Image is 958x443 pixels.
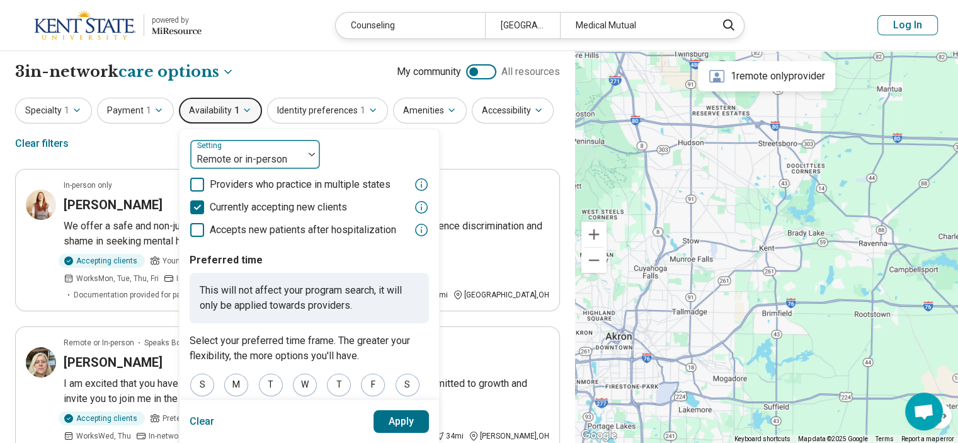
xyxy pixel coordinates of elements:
[76,273,159,284] span: Works Mon, Tue, Thu, Fri
[179,98,262,124] button: Availability1
[336,13,485,38] div: Counseling
[397,64,461,79] span: My community
[327,374,351,396] div: T
[560,13,709,38] div: Medical Mutual
[190,333,429,364] p: Select your preferred time frame. The greater your flexibility, the more options you'll have.
[469,430,549,442] div: [PERSON_NAME] , OH
[97,98,174,124] button: Payment1
[485,13,560,38] div: [GEOGRAPHIC_DATA], [GEOGRAPHIC_DATA]
[163,413,361,424] span: Preteen, Teen, Young adults, Adults, Seniors (65 or older)
[190,410,215,433] button: Clear
[396,374,419,396] div: S
[74,289,217,301] span: Documentation provided for patient filling
[15,129,69,159] div: Clear filters
[64,354,163,371] h3: [PERSON_NAME]
[905,393,943,430] a: Open chat
[64,337,134,348] p: Remote or In-person
[224,374,248,396] div: M
[176,273,249,284] span: In-network insurance
[64,196,163,214] h3: [PERSON_NAME]
[877,15,938,35] button: Log In
[118,61,234,83] button: Care options
[234,104,239,117] span: 1
[59,411,145,425] div: Accepting clients
[435,430,464,442] div: 34 mi
[472,98,554,124] button: Accessibility
[901,435,954,442] a: Report a map error
[360,104,365,117] span: 1
[20,10,202,40] a: Kent State Universitypowered by
[15,98,92,124] button: Specialty1
[34,10,136,40] img: Kent State University
[64,104,69,117] span: 1
[118,61,219,83] span: care options
[152,14,202,26] div: powered by
[875,435,894,442] a: Terms
[149,430,222,442] span: In-network insurance
[393,98,467,124] button: Amenities
[64,376,549,406] p: I am excited that you have found this page and that you are seeking growth. I am committed to gro...
[293,374,317,396] div: W
[698,61,835,91] div: 1 remote only provider
[210,177,391,192] span: Providers who practice in multiple states
[190,273,429,323] p: This will not affect your program search, it will only be applied towards providers.
[361,374,385,396] div: F
[64,219,549,249] p: We offer a safe and non-judgmental space to individuals and communities that experience discrimin...
[453,289,549,301] div: [GEOGRAPHIC_DATA] , OH
[581,222,607,247] button: Zoom in
[197,141,224,150] label: Setting
[374,410,430,433] button: Apply
[146,104,151,117] span: 1
[190,253,429,268] p: Preferred time
[190,374,214,396] div: S
[501,64,560,79] span: All resources
[267,98,388,124] button: Identity preferences1
[64,180,112,191] p: In-person only
[76,430,131,442] span: Works Wed, Thu
[144,337,230,348] span: Speaks Bosnian, Serbian
[15,61,234,83] h1: 3 in-network
[210,222,396,238] span: Accepts new patients after hospitalization
[163,255,309,267] span: Young adults, Adults, Seniors (65 or older)
[59,254,145,268] div: Accepting clients
[210,200,347,215] span: Currently accepting new clients
[581,248,607,273] button: Zoom out
[259,374,283,396] div: T
[798,435,868,442] span: Map data ©2025 Google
